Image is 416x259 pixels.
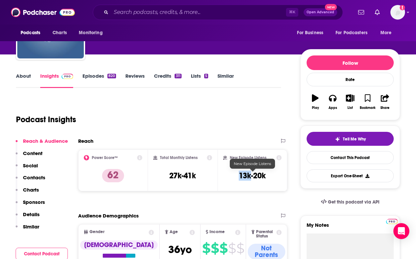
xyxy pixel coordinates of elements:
[16,162,38,175] button: Social
[324,90,341,114] button: Apps
[16,187,39,199] button: Charts
[16,73,31,88] a: About
[336,28,367,38] span: For Podcasters
[111,7,286,18] input: Search podcasts, credits, & more...
[386,219,398,224] img: Podchaser Pro
[48,27,71,39] a: Charts
[297,28,323,38] span: For Business
[191,73,208,88] a: Lists5
[53,28,67,38] span: Charts
[307,222,394,233] label: My Notes
[328,199,379,205] span: Get this podcast via API
[74,27,111,39] button: open menu
[239,171,266,181] h3: 13k-20k
[304,8,337,16] button: Open AdvancedNew
[335,136,340,142] img: tell me why sparkle
[16,138,68,150] button: Reach & Audience
[347,106,353,110] div: List
[286,8,298,17] span: ⌘ K
[342,90,359,114] button: List
[307,90,324,114] button: Play
[312,106,319,110] div: Play
[16,211,40,223] button: Details
[307,151,394,164] a: Contact This Podcast
[219,243,227,254] span: $
[211,243,219,254] span: $
[209,230,225,234] span: Income
[204,74,208,78] div: 5
[40,73,73,88] a: InsightsPodchaser Pro
[390,5,405,20] span: Logged in as cmand-c
[82,73,116,88] a: Episodes820
[169,171,196,181] h3: 27k-41k
[23,223,39,230] p: Similar
[372,7,382,18] a: Show notifications dropdown
[390,5,405,20] button: Show profile menu
[307,73,394,86] div: Rate
[23,138,68,144] p: Reach & Audience
[78,138,93,144] h2: Reach
[16,150,43,162] button: Content
[234,161,271,166] span: New Episode Listens
[360,106,375,110] div: Bookmark
[78,213,139,219] h2: Audience Demographics
[23,187,39,193] p: Charts
[23,199,45,205] p: Sponsors
[16,174,45,187] button: Contacts
[292,27,332,39] button: open menu
[230,155,266,160] h2: New Episode Listens
[16,115,76,125] h1: Podcast Insights
[307,55,394,70] button: Follow
[93,5,343,20] div: Search podcasts, credits, & more...
[386,218,398,224] a: Pro website
[331,27,377,39] button: open menu
[16,27,49,39] button: open menu
[380,28,392,38] span: More
[16,199,45,211] button: Sponsors
[390,5,405,20] img: User Profile
[16,223,39,236] button: Similar
[160,155,198,160] h2: Total Monthly Listens
[359,90,376,114] button: Bookmark
[175,74,181,78] div: 311
[307,11,334,14] span: Open Advanced
[125,73,145,88] a: Reviews
[380,106,389,110] div: Share
[21,28,40,38] span: Podcasts
[79,28,102,38] span: Monitoring
[23,150,43,156] p: Content
[92,155,118,160] h2: Power Score™
[80,240,158,250] div: [DEMOGRAPHIC_DATA]
[23,211,40,217] p: Details
[11,6,75,19] img: Podchaser - Follow, Share and Rate Podcasts
[256,230,275,238] span: Parental Status
[23,162,38,169] p: Social
[107,74,116,78] div: 820
[168,243,192,256] span: 36 yo
[236,243,244,254] span: $
[393,223,409,239] div: Open Intercom Messenger
[217,73,234,88] a: Similar
[325,4,337,10] span: New
[102,169,124,182] p: 62
[355,7,367,18] a: Show notifications dropdown
[23,174,45,181] p: Contacts
[307,169,394,182] button: Export One-Sheet
[376,27,400,39] button: open menu
[400,5,405,10] svg: Add a profile image
[343,136,366,142] span: Tell Me Why
[154,73,181,88] a: Credits311
[228,243,236,254] span: $
[316,194,385,210] a: Get this podcast via API
[89,230,104,234] span: Gender
[376,90,394,114] button: Share
[62,74,73,79] img: Podchaser Pro
[329,106,337,110] div: Apps
[170,230,178,234] span: Age
[202,243,210,254] span: $
[307,132,394,146] button: tell me why sparkleTell Me Why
